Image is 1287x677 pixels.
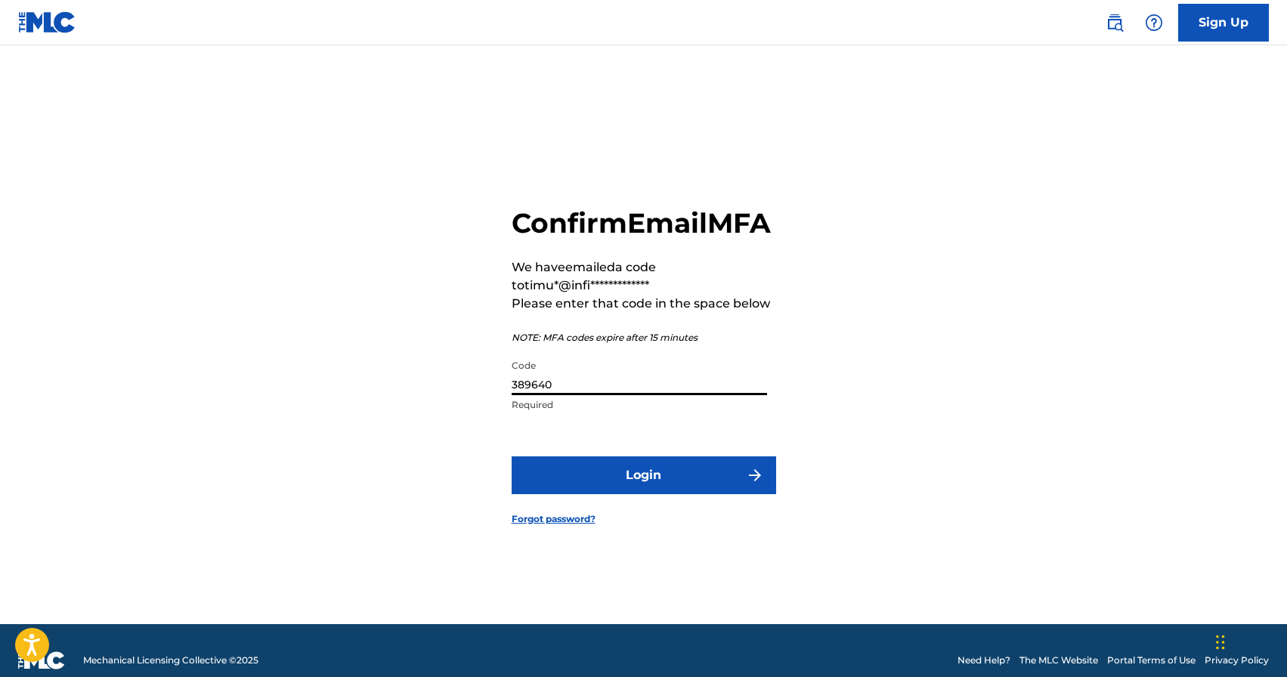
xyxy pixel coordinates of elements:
[512,295,776,313] p: Please enter that code in the space below
[83,654,258,667] span: Mechanical Licensing Collective © 2025
[746,466,764,484] img: f7272a7cc735f4ea7f67.svg
[512,512,596,526] a: Forgot password?
[18,11,76,33] img: MLC Logo
[512,206,776,240] h2: Confirm Email MFA
[18,651,65,669] img: logo
[958,654,1010,667] a: Need Help?
[1107,654,1196,667] a: Portal Terms of Use
[512,456,776,494] button: Login
[1205,654,1269,667] a: Privacy Policy
[1178,4,1269,42] a: Sign Up
[1019,654,1098,667] a: The MLC Website
[1100,8,1130,38] a: Public Search
[1106,14,1124,32] img: search
[512,331,776,345] p: NOTE: MFA codes expire after 15 minutes
[1211,604,1287,677] iframe: Chat Widget
[1139,8,1169,38] div: Help
[1211,604,1287,677] div: Виджет чата
[1216,620,1225,665] div: Перетащить
[512,398,767,412] p: Required
[1145,14,1163,32] img: help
